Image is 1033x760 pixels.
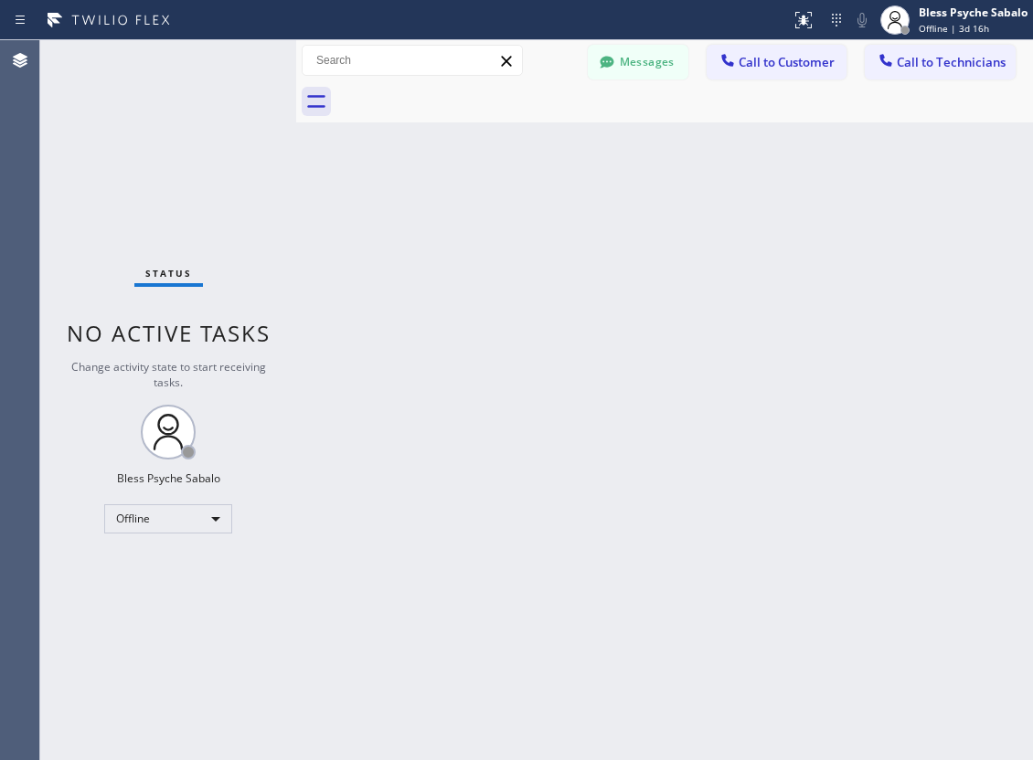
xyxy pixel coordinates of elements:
[919,22,989,35] span: Offline | 3d 16h
[897,54,1006,70] span: Call to Technicians
[104,504,232,533] div: Offline
[145,267,192,280] span: Status
[67,318,271,348] span: No active tasks
[71,359,266,390] span: Change activity state to start receiving tasks.
[849,7,875,33] button: Mute
[117,470,220,486] div: Bless Psyche Sabalo
[303,46,522,75] input: Search
[707,45,847,79] button: Call to Customer
[919,5,1028,20] div: Bless Psyche Sabalo
[739,54,835,70] span: Call to Customer
[588,45,688,79] button: Messages
[865,45,1016,79] button: Call to Technicians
